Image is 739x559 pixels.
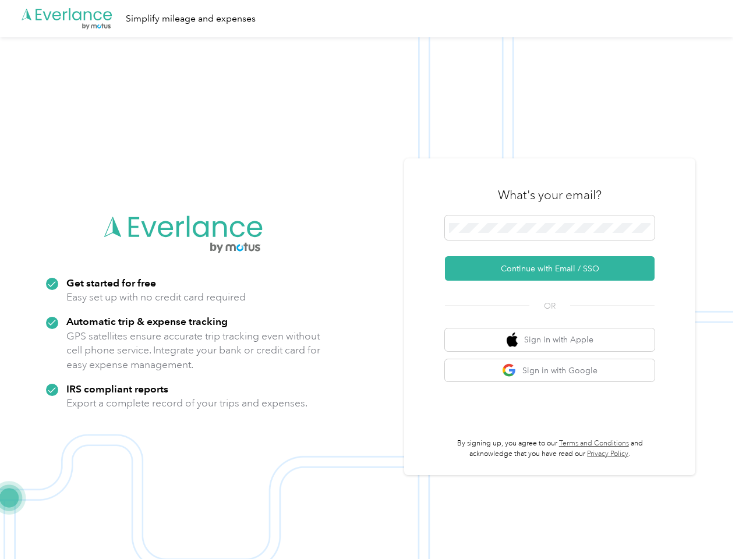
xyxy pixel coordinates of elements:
button: google logoSign in with Google [445,359,655,382]
a: Terms and Conditions [559,439,629,448]
strong: Get started for free [66,277,156,289]
p: GPS satellites ensure accurate trip tracking even without cell phone service. Integrate your bank... [66,329,321,372]
img: apple logo [507,332,518,347]
strong: Automatic trip & expense tracking [66,315,228,327]
span: OR [529,300,570,312]
p: By signing up, you agree to our and acknowledge that you have read our . [445,438,655,459]
p: Export a complete record of your trips and expenses. [66,396,307,411]
strong: IRS compliant reports [66,383,168,395]
img: google logo [502,363,517,378]
h3: What's your email? [498,187,602,203]
button: apple logoSign in with Apple [445,328,655,351]
div: Simplify mileage and expenses [126,12,256,26]
button: Continue with Email / SSO [445,256,655,281]
p: Easy set up with no credit card required [66,290,246,305]
a: Privacy Policy [587,450,628,458]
